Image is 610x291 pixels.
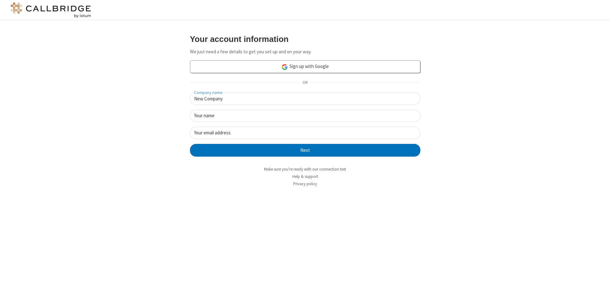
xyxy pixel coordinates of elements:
input: Your name [190,110,420,122]
input: Your email address [190,127,420,139]
a: Privacy policy [293,181,317,186]
button: Next [190,144,420,157]
h3: Your account information [190,35,420,44]
input: Company name [190,92,420,105]
a: Sign up with Google [190,60,420,73]
a: Help & support [292,174,318,179]
img: google-icon.png [281,64,288,71]
img: logo@2x.png [10,3,92,18]
span: OR [300,78,310,87]
p: We just need a few details to get you set up and on your way. [190,48,420,56]
a: Make sure you're ready with our connection test [264,166,346,172]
